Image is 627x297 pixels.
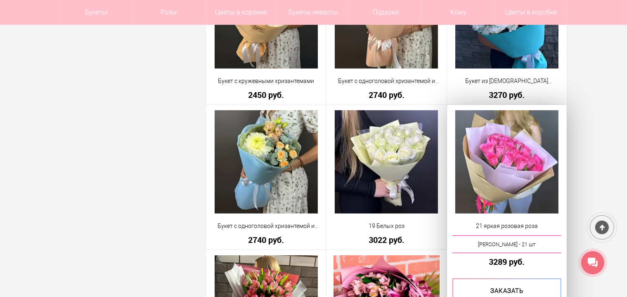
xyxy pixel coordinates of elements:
[332,222,441,230] a: 19 Белых роз
[452,222,562,230] a: 21 яркая розовая роза
[452,257,562,266] a: 3289 руб.
[332,77,441,86] a: Букет с одноголовой хризантемой и эустомой
[455,110,558,214] img: 21 яркая розовая роза
[452,235,562,253] a: [PERSON_NAME] - 21 шт
[212,77,321,86] a: Букет с кружевными хризантемами
[452,90,562,99] a: 3270 руб.
[212,90,321,99] a: 2450 руб.
[332,90,441,99] a: 2740 руб.
[335,110,438,214] img: 19 Белых роз
[212,222,321,230] a: Букет с одноголовой хризантемой и эустомой в голубой упаковке
[215,110,318,214] img: Букет с одноголовой хризантемой и эустомой в голубой упаковке
[332,235,441,244] a: 3022 руб.
[452,77,562,86] a: Букет из [DEMOGRAPHIC_DATA] кустовых
[212,235,321,244] a: 2740 руб.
